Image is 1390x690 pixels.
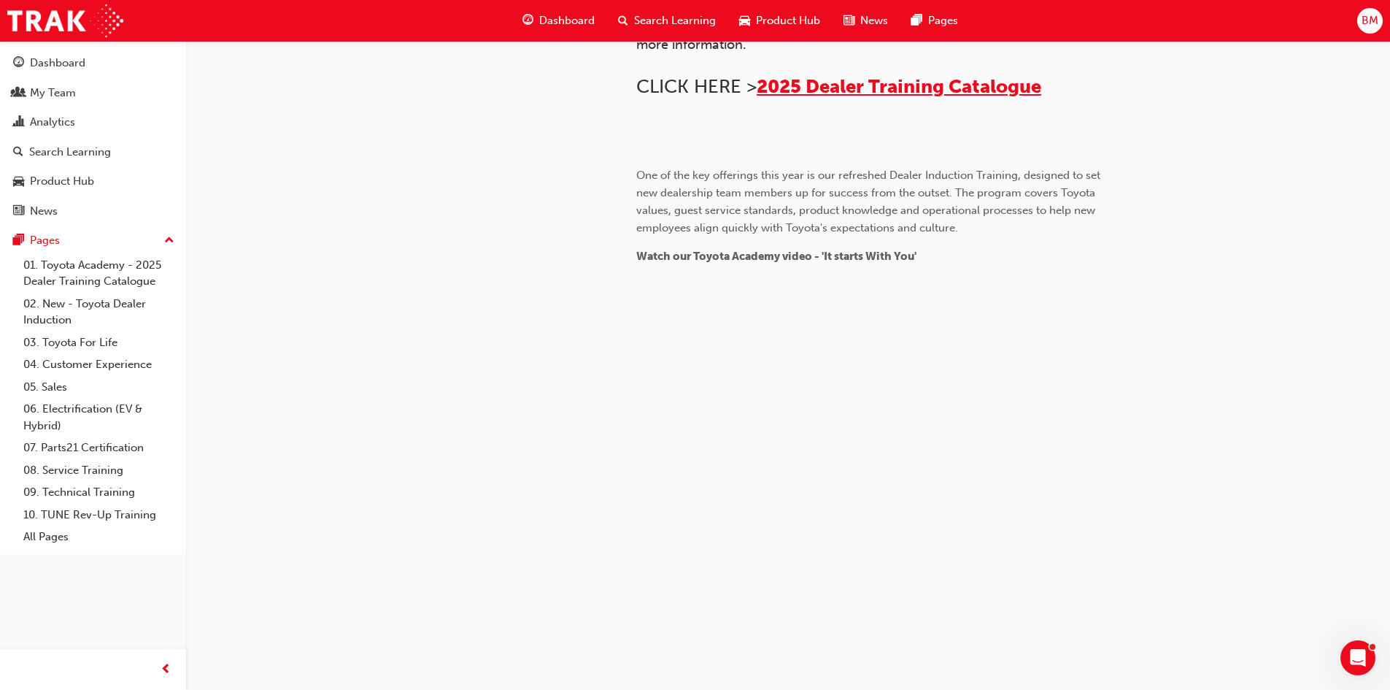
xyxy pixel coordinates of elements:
a: car-iconProduct Hub [727,6,832,36]
span: pages-icon [911,12,922,30]
button: Pages [6,227,180,254]
div: Analytics [30,114,75,131]
a: guage-iconDashboard [511,6,606,36]
a: All Pages [18,526,180,548]
a: My Team [6,80,180,107]
img: Trak [7,4,123,37]
span: One of the key offerings this year is our refreshed Dealer Induction Training, designed to set ne... [636,169,1103,234]
a: 10. TUNE Rev-Up Training [18,504,180,526]
a: 02. New - Toyota Dealer Induction [18,293,180,331]
a: pages-iconPages [900,6,970,36]
a: Dashboard [6,50,180,77]
a: 05. Sales [18,376,180,399]
span: CLICK HERE > [636,75,757,98]
span: news-icon [13,205,24,218]
span: guage-icon [13,57,24,70]
span: chart-icon [13,116,24,129]
button: DashboardMy TeamAnalyticsSearch LearningProduct HubNews [6,47,180,227]
a: 03. Toyota For Life [18,331,180,354]
a: Analytics [6,109,180,136]
span: car-icon [739,12,750,30]
div: Search Learning [29,144,111,161]
a: Product Hub [6,168,180,195]
a: News [6,198,180,225]
a: 2025 Dealer Training Catalogue [757,75,1041,98]
span: up-icon [164,231,174,250]
a: 09. Technical Training [18,481,180,504]
a: 01. Toyota Academy - 2025 Dealer Training Catalogue [18,254,180,293]
a: 08. Service Training [18,459,180,482]
button: BM [1357,8,1383,34]
span: prev-icon [161,661,171,679]
span: Search Learning [634,12,716,29]
iframe: Intercom live chat [1340,640,1375,675]
div: Pages [30,232,60,249]
a: news-iconNews [832,6,900,36]
span: car-icon [13,175,24,188]
span: News [860,12,888,29]
span: search-icon [618,12,628,30]
span: guage-icon [522,12,533,30]
a: 07. Parts21 Certification [18,437,180,459]
div: My Team [30,85,76,101]
span: pages-icon [13,234,24,248]
div: Product Hub [30,173,94,190]
span: Dashboard [539,12,595,29]
span: BM [1362,12,1378,29]
span: people-icon [13,87,24,100]
a: Search Learning [6,139,180,166]
span: Pages [928,12,958,29]
span: search-icon [13,146,23,159]
a: 06. Electrification (EV & Hybrid) [18,398,180,437]
a: search-iconSearch Learning [606,6,727,36]
div: News [30,203,58,220]
div: Dashboard [30,55,85,72]
a: 04. Customer Experience [18,353,180,376]
span: Watch our Toyota Academy video - 'It starts With You' [636,250,916,263]
span: news-icon [843,12,854,30]
span: Product Hub [756,12,820,29]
